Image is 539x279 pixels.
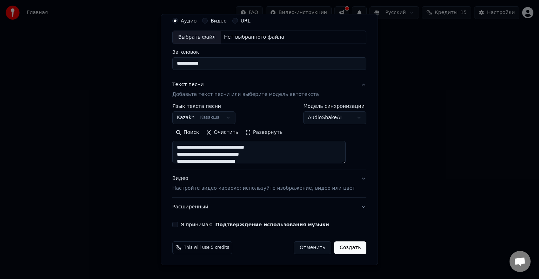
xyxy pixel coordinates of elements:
button: Отменить [294,241,331,254]
div: Нет выбранного файла [221,34,287,41]
button: Очистить [203,127,242,138]
label: Язык текста песни [172,104,235,109]
label: Видео [211,18,227,23]
label: Модель синхронизации [304,104,367,109]
p: Добавьте текст песни или выберите модель автотекста [172,91,319,98]
button: Текст песниДобавьте текст песни или выберите модель автотекста [172,76,366,104]
div: Выбрать файл [173,31,221,44]
button: Развернуть [242,127,286,138]
button: ВидеоНастройте видео караоке: используйте изображение, видео или цвет [172,169,366,197]
p: Настройте видео караоке: используйте изображение, видео или цвет [172,185,355,192]
button: Поиск [172,127,202,138]
button: Я принимаю [215,222,329,227]
label: Аудио [181,18,197,23]
div: Видео [172,175,355,192]
button: Расширенный [172,198,366,216]
div: Текст песниДобавьте текст песни или выберите модель автотекста [172,104,366,169]
label: Я принимаю [181,222,329,227]
label: Заголовок [172,50,366,54]
label: URL [241,18,251,23]
button: Создать [334,241,366,254]
span: This will use 5 credits [184,245,229,251]
div: Текст песни [172,81,204,88]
